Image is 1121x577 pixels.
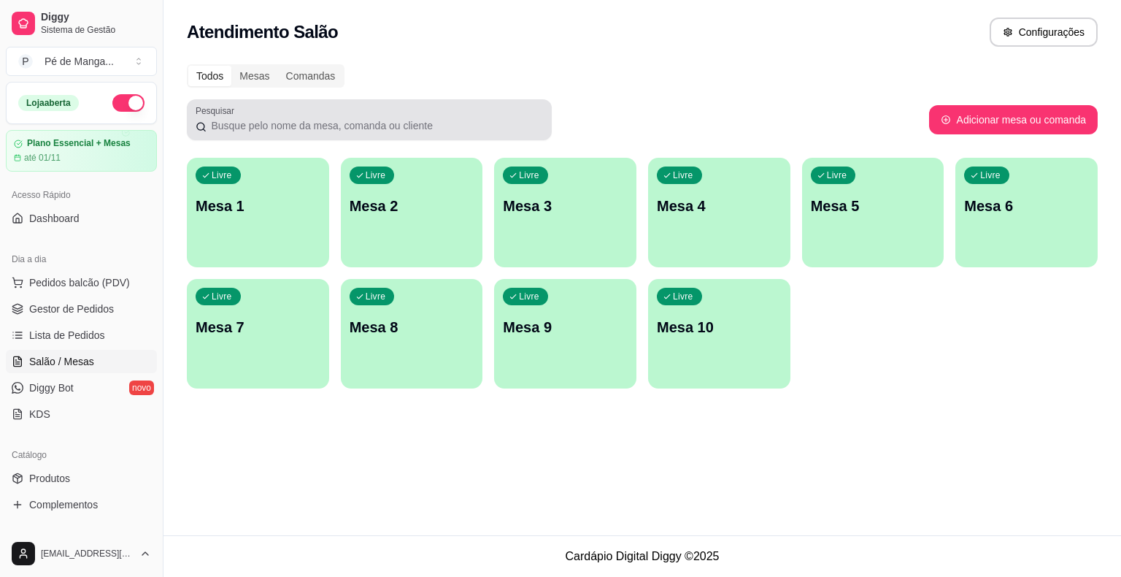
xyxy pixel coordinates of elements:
p: Livre [673,169,693,181]
p: Livre [673,291,693,302]
button: LivreMesa 5 [802,158,944,267]
button: Select a team [6,47,157,76]
h2: Atendimento Salão [187,20,338,44]
div: Loja aberta [18,95,79,111]
p: Mesa 7 [196,317,320,337]
a: Complementos [6,493,157,516]
div: Pé de Manga ... [45,54,114,69]
span: Dashboard [29,211,80,226]
a: Plano Essencial + Mesasaté 01/11 [6,130,157,172]
span: P [18,54,33,69]
p: Livre [519,291,539,302]
p: Livre [980,169,1001,181]
article: até 01/11 [24,152,61,164]
p: Mesa 3 [503,196,628,216]
p: Livre [212,291,232,302]
a: Diggy Botnovo [6,376,157,400]
span: Salão / Mesas [29,354,94,369]
span: Complementos [29,497,98,512]
button: LivreMesa 2 [341,158,483,267]
div: Acesso Rápido [6,183,157,207]
a: Lista de Pedidos [6,324,157,347]
div: Catálogo [6,443,157,467]
span: Lista de Pedidos [29,328,105,343]
button: Alterar Status [112,94,145,112]
span: Diggy [41,11,151,24]
span: Diggy Bot [29,381,74,395]
button: LivreMesa 7 [187,279,329,389]
button: Configurações [990,18,1098,47]
a: Gestor de Pedidos [6,297,157,321]
div: Comandas [278,66,344,86]
p: Livre [212,169,232,181]
span: KDS [29,407,50,421]
input: Pesquisar [207,118,543,133]
p: Livre [366,169,386,181]
p: Mesa 5 [811,196,936,216]
p: Mesa 6 [964,196,1089,216]
div: Todos [188,66,231,86]
button: LivreMesa 4 [648,158,790,267]
span: Pedidos balcão (PDV) [29,275,130,290]
a: DiggySistema de Gestão [6,6,157,41]
button: [EMAIL_ADDRESS][DOMAIN_NAME] [6,536,157,571]
button: LivreMesa 1 [187,158,329,267]
button: LivreMesa 6 [955,158,1098,267]
p: Mesa 2 [350,196,474,216]
span: Produtos [29,471,70,486]
div: Dia a dia [6,248,157,271]
button: Adicionar mesa ou comanda [929,105,1098,134]
p: Mesa 8 [350,317,474,337]
span: Sistema de Gestão [41,24,151,36]
a: Dashboard [6,207,157,230]
p: Livre [366,291,386,302]
button: LivreMesa 10 [648,279,790,389]
div: Mesas [231,66,277,86]
p: Livre [827,169,847,181]
a: KDS [6,402,157,426]
p: Mesa 4 [657,196,782,216]
a: Produtos [6,467,157,490]
footer: Cardápio Digital Diggy © 2025 [163,535,1121,577]
button: LivreMesa 8 [341,279,483,389]
span: Gestor de Pedidos [29,302,114,316]
a: Salão / Mesas [6,350,157,373]
article: Plano Essencial + Mesas [27,138,131,149]
button: LivreMesa 3 [494,158,636,267]
label: Pesquisar [196,104,239,117]
p: Mesa 10 [657,317,782,337]
span: [EMAIL_ADDRESS][DOMAIN_NAME] [41,548,134,559]
button: LivreMesa 9 [494,279,636,389]
p: Mesa 1 [196,196,320,216]
p: Mesa 9 [503,317,628,337]
p: Livre [519,169,539,181]
button: Pedidos balcão (PDV) [6,271,157,294]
